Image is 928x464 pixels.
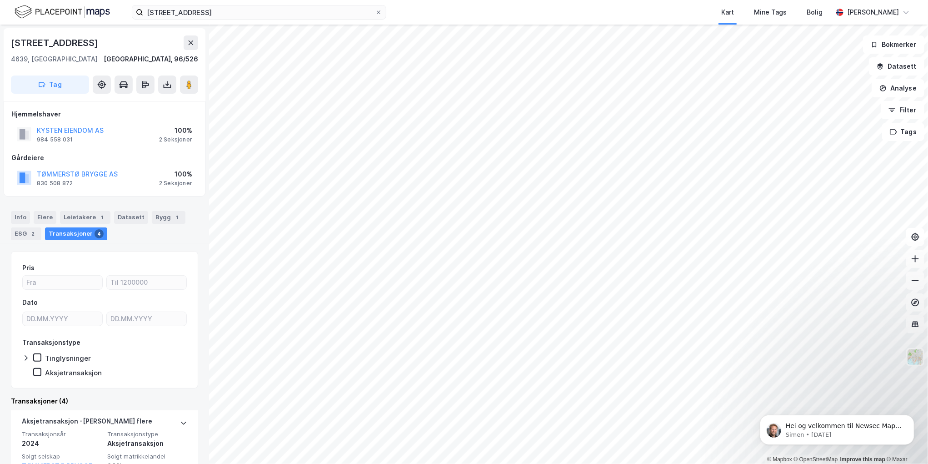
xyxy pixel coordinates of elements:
div: Bolig [807,7,823,18]
div: Transaksjoner (4) [11,396,198,407]
div: 2 [29,229,38,238]
button: Analyse [872,79,924,97]
iframe: Intercom notifications message [746,396,928,459]
div: Datasett [114,211,148,224]
span: Transaksjonstype [107,430,187,438]
div: Tinglysninger [45,354,91,363]
div: Transaksjonstype [22,337,80,348]
div: 1 [173,213,182,222]
img: logo.f888ab2527a4732fd821a326f86c7f29.svg [15,4,110,20]
div: Bygg [152,211,185,224]
div: Gårdeiere [11,152,198,163]
div: 4639, [GEOGRAPHIC_DATA] [11,54,98,65]
input: DD.MM.YYYY [23,312,102,326]
a: Improve this map [840,456,885,463]
div: Mine Tags [754,7,787,18]
div: 100% [159,169,192,180]
div: 2024 [22,438,102,449]
span: Transaksjonsår [22,430,102,438]
div: [STREET_ADDRESS] [11,35,100,50]
div: Hjemmelshaver [11,109,198,120]
div: 984 558 031 [37,136,73,143]
button: Tags [882,123,924,141]
img: Z [907,348,924,366]
div: Dato [22,297,38,308]
button: Tag [11,76,89,94]
span: Solgt matrikkelandel [107,453,187,460]
div: [PERSON_NAME] [847,7,899,18]
input: Fra [23,276,102,289]
div: Aksjetransaksjon - [PERSON_NAME] flere [22,416,152,430]
div: Aksjetransaksjon [107,438,187,449]
button: Filter [881,101,924,119]
div: 830 508 872 [37,180,73,187]
input: Søk på adresse, matrikkel, gårdeiere, leietakere eller personer [143,5,375,19]
button: Datasett [869,57,924,76]
div: [GEOGRAPHIC_DATA], 96/526 [104,54,198,65]
div: 2 Seksjoner [159,180,192,187]
div: 4 [95,229,104,238]
div: ESG [11,227,41,240]
div: Leietakere [60,211,110,224]
a: Mapbox [767,456,792,463]
div: Eiere [34,211,56,224]
div: Info [11,211,30,224]
div: Aksjetransaksjon [45,368,102,377]
span: Solgt selskap [22,453,102,460]
a: OpenStreetMap [794,456,838,463]
input: DD.MM.YYYY [107,312,186,326]
div: 100% [159,125,192,136]
div: Pris [22,262,35,273]
div: Kart [721,7,734,18]
div: Transaksjoner [45,227,107,240]
div: 1 [98,213,107,222]
div: 2 Seksjoner [159,136,192,143]
input: Til 1200000 [107,276,186,289]
button: Bokmerker [863,35,924,54]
